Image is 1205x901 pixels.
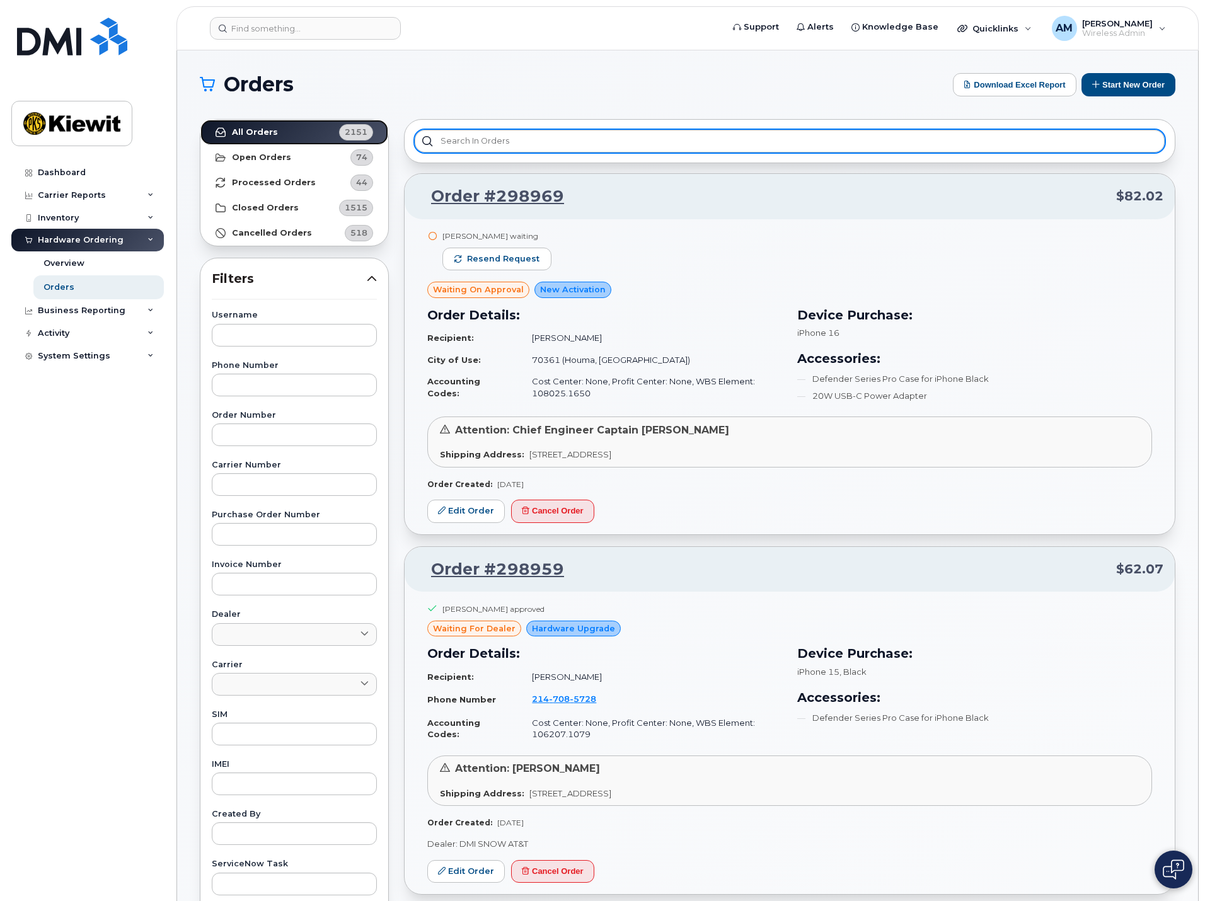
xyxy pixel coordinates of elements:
[1116,560,1163,578] span: $62.07
[521,666,782,688] td: [PERSON_NAME]
[427,860,505,883] a: Edit Order
[232,178,316,188] strong: Processed Orders
[497,479,524,489] span: [DATE]
[350,227,367,239] span: 518
[442,604,545,614] div: [PERSON_NAME] approved
[511,500,594,523] button: Cancel Order
[212,661,377,669] label: Carrier
[521,349,782,371] td: 70361 (Houma, [GEOGRAPHIC_DATA])
[200,145,388,170] a: Open Orders74
[427,376,480,398] strong: Accounting Codes:
[521,370,782,404] td: Cost Center: None, Profit Center: None, WBS Element: 108025.1650
[427,838,1152,850] p: Dealer: DMI SNOW AT&T
[427,694,496,704] strong: Phone Number
[212,311,377,319] label: Username
[212,711,377,719] label: SIM
[797,667,839,677] span: iPhone 15
[427,644,782,663] h3: Order Details:
[212,760,377,769] label: IMEI
[532,694,611,704] a: 2147085728
[200,195,388,221] a: Closed Orders1515
[455,424,729,436] span: Attention: Chief Engineer Captain [PERSON_NAME]
[839,667,867,677] span: , Black
[212,411,377,420] label: Order Number
[511,860,594,883] button: Cancel Order
[212,611,377,619] label: Dealer
[356,176,367,188] span: 44
[521,712,782,745] td: Cost Center: None, Profit Center: None, WBS Element: 106207.1079
[540,284,606,296] span: New Activation
[442,248,551,270] button: Resend request
[442,231,551,241] div: [PERSON_NAME] waiting
[415,130,1165,152] input: Search in orders
[232,203,299,213] strong: Closed Orders
[1163,859,1184,880] img: Open chat
[797,688,1152,707] h3: Accessories:
[529,788,611,798] span: [STREET_ADDRESS]
[212,270,367,288] span: Filters
[532,694,596,704] span: 214
[232,152,291,163] strong: Open Orders
[797,373,1152,385] li: Defender Series Pro Case for iPhone Black
[797,644,1152,663] h3: Device Purchase:
[427,500,505,523] a: Edit Order
[570,694,596,704] span: 5728
[440,449,524,459] strong: Shipping Address:
[427,333,474,343] strong: Recipient:
[953,73,1076,96] button: Download Excel Report
[212,810,377,818] label: Created By
[433,284,524,296] span: Waiting On Approval
[797,349,1152,368] h3: Accessories:
[797,712,1152,724] li: Defender Series Pro Case for iPhone Black
[232,228,312,238] strong: Cancelled Orders
[200,120,388,145] a: All Orders2151
[1116,187,1163,205] span: $82.02
[797,328,839,338] span: iPhone 16
[232,127,278,137] strong: All Orders
[797,390,1152,402] li: 20W USB-C Power Adapter
[797,306,1152,324] h3: Device Purchase:
[212,461,377,469] label: Carrier Number
[200,221,388,246] a: Cancelled Orders518
[212,561,377,569] label: Invoice Number
[440,788,524,798] strong: Shipping Address:
[200,170,388,195] a: Processed Orders44
[356,151,367,163] span: 74
[416,558,564,581] a: Order #298959
[455,762,600,774] span: Attention: [PERSON_NAME]
[467,253,539,265] span: Resend request
[529,449,611,459] span: [STREET_ADDRESS]
[416,185,564,208] a: Order #298969
[427,306,782,324] h3: Order Details:
[532,623,615,634] span: Hardware Upgrade
[433,623,516,634] span: waiting for dealer
[427,672,474,682] strong: Recipient:
[345,126,367,138] span: 2151
[521,327,782,349] td: [PERSON_NAME]
[224,75,294,94] span: Orders
[427,718,480,740] strong: Accounting Codes:
[1081,73,1175,96] button: Start New Order
[427,479,492,489] strong: Order Created:
[549,694,570,704] span: 708
[212,511,377,519] label: Purchase Order Number
[497,818,524,827] span: [DATE]
[212,860,377,868] label: ServiceNow Task
[212,362,377,370] label: Phone Number
[345,202,367,214] span: 1515
[427,355,481,365] strong: City of Use:
[427,818,492,827] strong: Order Created:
